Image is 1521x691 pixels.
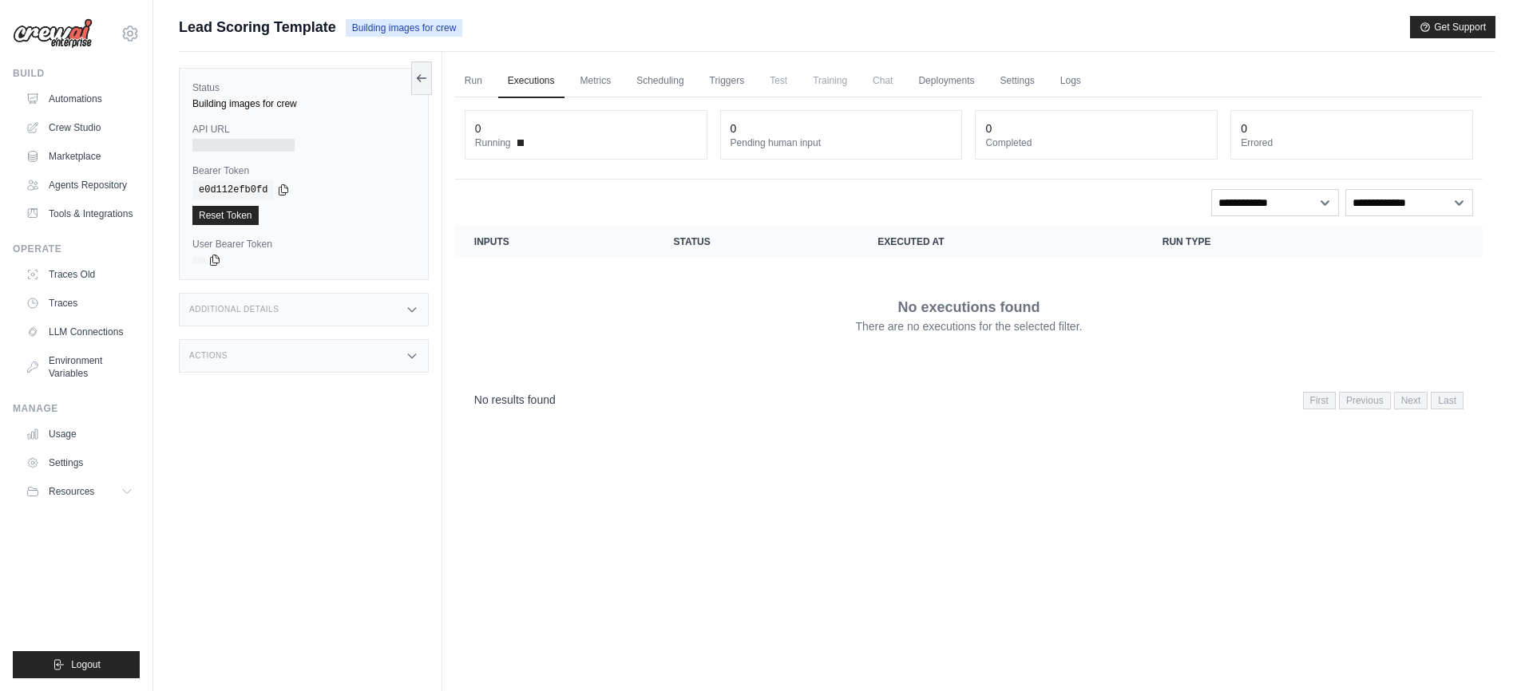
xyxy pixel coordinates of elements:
[19,115,140,140] a: Crew Studio
[19,290,140,316] a: Traces
[1441,614,1521,691] div: Widget de chat
[731,120,737,136] div: 0
[803,65,857,97] span: Training is not available until the deployment is complete
[1410,16,1495,38] button: Get Support
[179,16,336,38] span: Lead Scoring Template
[1241,136,1463,149] dt: Errored
[189,351,228,361] h3: Actions
[1303,392,1336,409] span: First
[19,144,140,169] a: Marketplace
[1441,614,1521,691] iframe: Chat Widget
[731,136,953,149] dt: Pending human input
[19,319,140,345] a: LLM Connections
[700,65,755,98] a: Triggers
[897,296,1040,318] p: No executions found
[455,379,1483,420] nav: Pagination
[475,136,511,149] span: Running
[655,226,859,258] th: Status
[192,97,415,110] div: Building images for crew
[13,67,140,80] div: Build
[71,658,101,671] span: Logout
[1339,392,1391,409] span: Previous
[13,402,140,415] div: Manage
[192,81,415,94] label: Status
[985,120,992,136] div: 0
[192,238,415,251] label: User Bearer Token
[19,348,140,386] a: Environment Variables
[19,450,140,476] a: Settings
[1241,120,1247,136] div: 0
[1394,392,1428,409] span: Next
[192,164,415,177] label: Bearer Token
[863,65,902,97] span: Chat is not available until the deployment is complete
[192,123,415,136] label: API URL
[1051,65,1091,98] a: Logs
[1303,392,1464,409] nav: Pagination
[13,243,140,255] div: Operate
[760,65,797,97] span: Test
[19,172,140,198] a: Agents Repository
[985,136,1207,149] dt: Completed
[498,65,564,98] a: Executions
[909,65,984,98] a: Deployments
[19,201,140,227] a: Tools & Integrations
[19,479,140,504] button: Resources
[13,651,140,678] button: Logout
[19,421,140,447] a: Usage
[455,226,655,258] th: Inputs
[1431,392,1464,409] span: Last
[474,392,556,408] p: No results found
[855,318,1082,334] p: There are no executions for the selected filter.
[455,226,1483,420] section: Crew executions table
[13,18,93,49] img: Logo
[192,206,259,225] a: Reset Token
[475,120,481,136] div: 0
[990,65,1044,98] a: Settings
[1143,226,1379,258] th: Run Type
[192,180,274,199] code: e0d112efb0fd
[19,262,140,287] a: Traces Old
[49,485,94,498] span: Resources
[858,226,1143,258] th: Executed at
[189,305,279,314] h3: Additional Details
[346,19,463,37] span: Building images for crew
[19,86,140,112] a: Automations
[455,65,492,98] a: Run
[571,65,621,98] a: Metrics
[627,65,693,98] a: Scheduling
